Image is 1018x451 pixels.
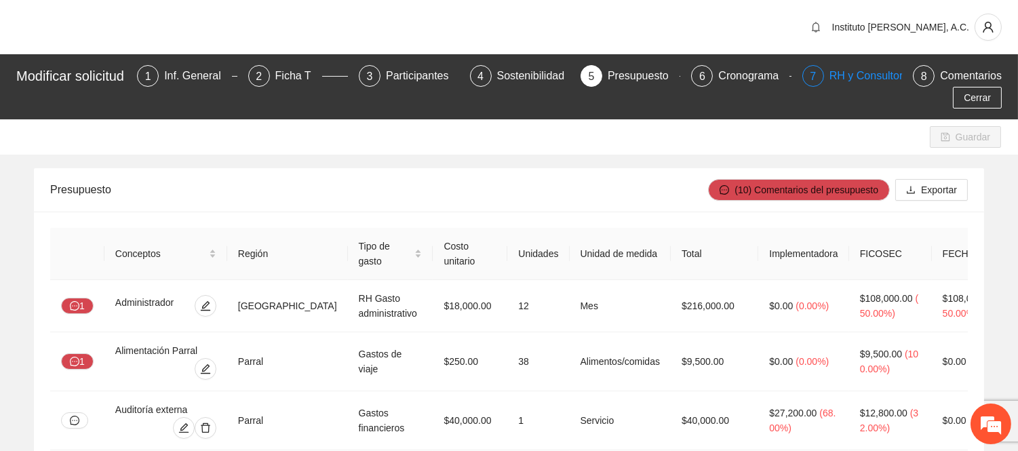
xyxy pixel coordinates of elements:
[174,423,194,433] span: edit
[367,71,373,82] span: 3
[433,280,507,332] td: $18,000.00
[921,71,927,82] span: 8
[386,65,460,87] div: Participantes
[433,391,507,450] td: $40,000.00
[227,280,348,332] td: [GEOGRAPHIC_DATA]
[470,65,570,87] div: 4Sostenibilidad
[433,228,507,280] th: Costo unitario
[608,65,680,87] div: Presupuesto
[507,228,569,280] th: Unidades
[708,179,890,201] button: message(10) Comentarios del presupuesto
[832,22,969,33] span: Instituto [PERSON_NAME], A.C.
[570,391,671,450] td: Servicio
[943,415,966,426] span: $0.00
[570,332,671,391] td: Alimentos/comidas
[173,417,195,439] button: edit
[115,295,184,317] div: Administrador
[348,280,433,332] td: RH Gasto administrativo
[61,353,94,370] button: message1
[275,65,322,87] div: Ficha T
[570,228,671,280] th: Unidad de medida
[248,65,348,87] div: 2Ficha T
[50,170,708,209] div: Presupuesto
[433,332,507,391] td: $250.00
[769,356,793,367] span: $0.00
[70,357,79,368] span: message
[477,71,484,82] span: 4
[796,356,829,367] span: ( 0.00% )
[691,65,791,87] div: 6Cronograma
[806,22,826,33] span: bell
[964,90,991,105] span: Cerrar
[115,343,216,358] div: Alimentación Parral
[810,71,816,82] span: 7
[570,280,671,332] td: Mes
[115,246,206,261] span: Conceptos
[671,391,758,450] td: $40,000.00
[906,185,916,196] span: download
[975,14,1002,41] button: user
[769,408,817,418] span: $27,200.00
[943,356,966,367] span: $0.00
[921,182,957,197] span: Exportar
[849,228,932,280] th: FICOSEC
[860,349,902,359] span: $9,500.00
[769,300,793,311] span: $0.00
[16,65,129,87] div: Modificar solicitud
[70,416,79,425] span: message
[735,182,878,197] span: (10) Comentarios del presupuesto
[359,239,412,269] span: Tipo de gasto
[699,71,705,82] span: 6
[227,332,348,391] td: Parral
[104,228,227,280] th: Conceptos
[7,304,258,351] textarea: Escriba su mensaje y pulse “Intro”
[359,65,458,87] div: 3Participantes
[930,126,1001,148] button: saveGuardar
[195,300,216,311] span: edit
[227,228,348,280] th: Región
[895,179,968,201] button: downloadExportar
[137,65,237,87] div: 1Inf. General
[671,228,758,280] th: Total
[256,71,262,82] span: 2
[61,298,94,314] button: message1
[497,65,576,87] div: Sostenibilidad
[796,300,829,311] span: ( 0.00% )
[943,293,996,304] span: $108,000.00
[589,71,595,82] span: 5
[940,65,1002,87] div: Comentarios
[164,65,232,87] div: Inf. General
[581,65,680,87] div: 5Presupuesto
[70,301,79,312] span: message
[671,332,758,391] td: $9,500.00
[953,87,1002,109] button: Cerrar
[145,71,151,82] span: 1
[227,391,348,450] td: Parral
[507,391,569,450] td: 1
[932,228,1015,280] th: FECHAC
[718,65,789,87] div: Cronograma
[348,332,433,391] td: Gastos de viaje
[860,408,907,418] span: $12,800.00
[975,21,1001,33] span: user
[348,391,433,450] td: Gastos financieros
[805,16,827,38] button: bell
[61,412,88,429] button: message
[860,293,913,304] span: $108,000.00
[348,228,433,280] th: Tipo de gasto
[79,148,187,285] span: Estamos en línea.
[222,7,255,39] div: Minimizar ventana de chat en vivo
[507,332,569,391] td: 38
[195,364,216,374] span: edit
[802,65,902,87] div: 7RH y Consultores
[720,185,729,196] span: message
[115,402,216,417] div: Auditoría externa
[507,280,569,332] td: 12
[195,417,216,439] button: delete
[829,65,925,87] div: RH y Consultores
[913,65,1002,87] div: 8Comentarios
[195,423,216,433] span: delete
[195,358,216,380] button: edit
[671,280,758,332] td: $216,000.00
[71,69,228,87] div: Chatee con nosotros ahora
